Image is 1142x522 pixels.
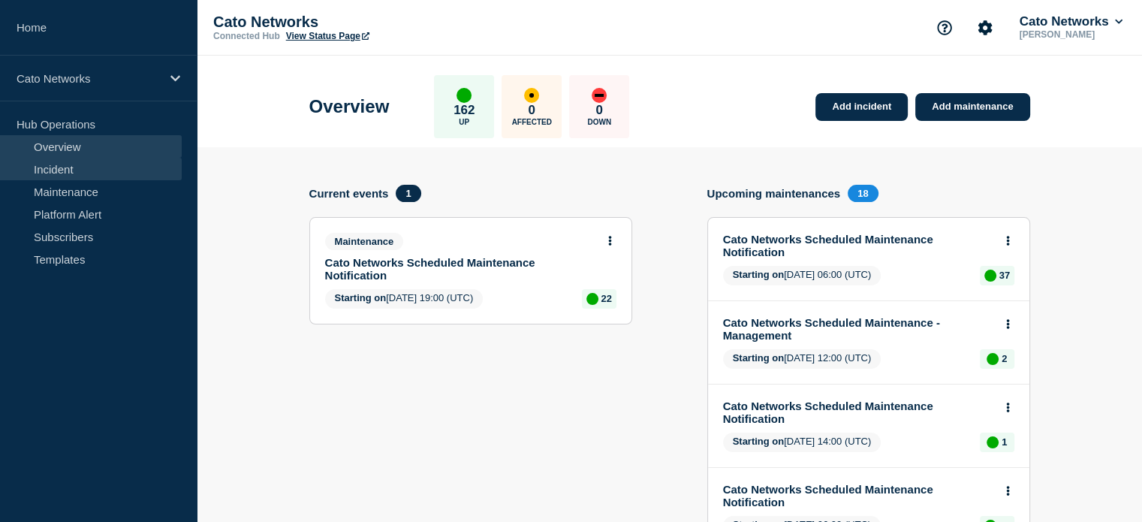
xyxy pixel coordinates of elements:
span: Starting on [335,292,387,303]
span: [DATE] 14:00 (UTC) [723,433,881,452]
div: up [987,353,999,365]
a: Cato Networks Scheduled Maintenance Notification [723,400,994,425]
div: down [592,88,607,103]
p: Connected Hub [213,31,280,41]
button: Account settings [969,12,1001,44]
span: [DATE] 12:00 (UTC) [723,349,881,369]
p: 0 [529,103,535,118]
div: up [984,270,996,282]
p: [PERSON_NAME] [1016,29,1125,40]
h4: Upcoming maintenances [707,187,841,200]
p: 0 [596,103,603,118]
span: Starting on [733,436,785,447]
div: affected [524,88,539,103]
h1: Overview [309,96,390,117]
span: 18 [848,185,878,202]
p: 22 [601,293,612,304]
p: 1 [1002,436,1007,448]
p: Affected [512,118,552,126]
div: up [456,88,472,103]
div: up [586,293,598,305]
a: Add incident [815,93,908,121]
a: Cato Networks Scheduled Maintenance Notification [325,256,596,282]
span: Starting on [733,352,785,364]
span: 1 [396,185,420,202]
p: 37 [999,270,1010,281]
p: 2 [1002,353,1007,364]
a: Cato Networks Scheduled Maintenance - Management [723,316,994,342]
p: Cato Networks [213,14,514,31]
a: Cato Networks Scheduled Maintenance Notification [723,233,994,258]
button: Support [929,12,960,44]
p: Down [587,118,611,126]
a: Add maintenance [915,93,1029,121]
span: [DATE] 06:00 (UTC) [723,266,881,285]
span: [DATE] 19:00 (UTC) [325,289,484,309]
p: 162 [453,103,475,118]
span: Starting on [733,269,785,280]
span: Maintenance [325,233,404,250]
p: Cato Networks [17,72,161,85]
div: up [987,436,999,448]
button: Cato Networks [1016,14,1125,29]
h4: Current events [309,187,389,200]
p: Up [459,118,469,126]
a: View Status Page [286,31,369,41]
a: Cato Networks Scheduled Maintenance Notification [723,483,994,508]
